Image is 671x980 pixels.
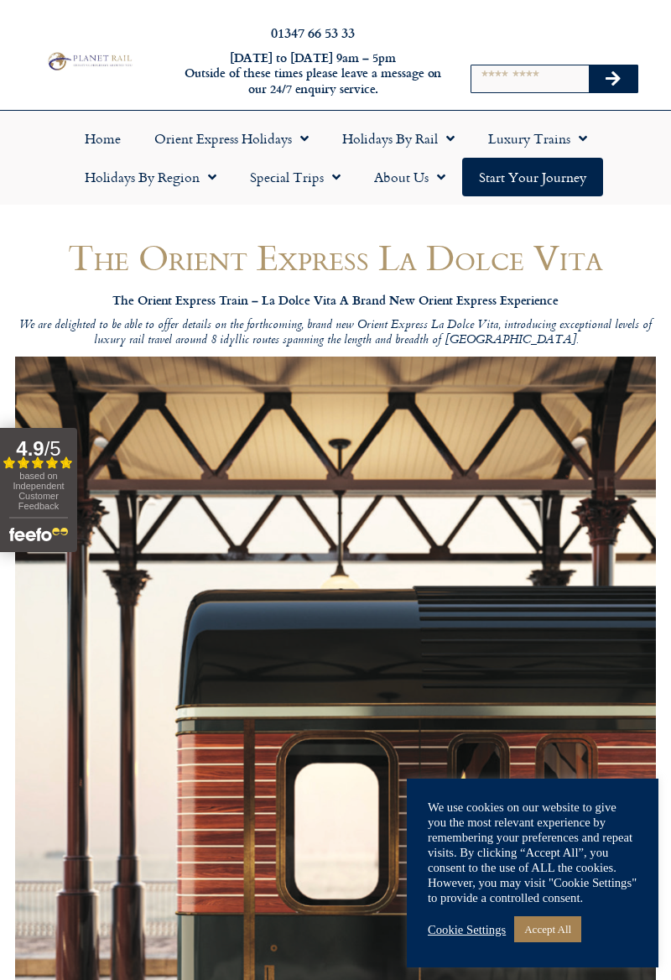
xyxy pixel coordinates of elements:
a: Holidays by Rail [325,119,471,158]
a: About Us [357,158,462,196]
a: Luxury Trains [471,119,604,158]
button: Search [589,65,637,92]
a: Accept All [514,916,581,942]
nav: Menu [8,119,663,196]
h1: The Orient Express La Dolce Vita [15,237,656,277]
strong: The Orient Express Train – La Dolce Vita A Brand New Orient Express Experience [112,291,559,309]
a: 01347 66 53 33 [271,23,355,42]
p: We are delighted to be able to offer details on the forthcoming, brand new Orient Express La Dolc... [15,318,656,349]
a: Start your Journey [462,158,603,196]
img: Planet Rail Train Holidays Logo [44,50,134,72]
a: Cookie Settings [428,922,506,937]
a: Home [68,119,138,158]
a: Orient Express Holidays [138,119,325,158]
div: We use cookies on our website to give you the most relevant experience by remembering your prefer... [428,800,637,905]
h6: [DATE] to [DATE] 9am – 5pm Outside of these times please leave a message on our 24/7 enquiry serv... [183,50,443,97]
a: Special Trips [233,158,357,196]
a: Holidays by Region [68,158,233,196]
